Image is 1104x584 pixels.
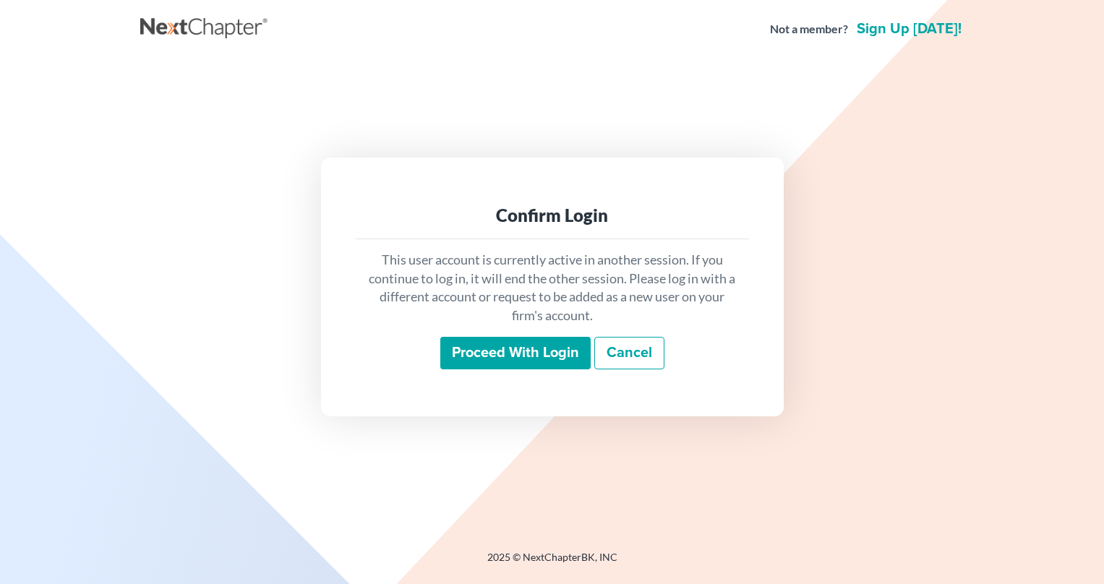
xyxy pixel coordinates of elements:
[440,337,591,370] input: Proceed with login
[367,204,737,227] div: Confirm Login
[367,251,737,325] p: This user account is currently active in another session. If you continue to log in, it will end ...
[854,22,964,36] a: Sign up [DATE]!
[770,21,848,38] strong: Not a member?
[140,550,964,576] div: 2025 © NextChapterBK, INC
[594,337,664,370] a: Cancel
